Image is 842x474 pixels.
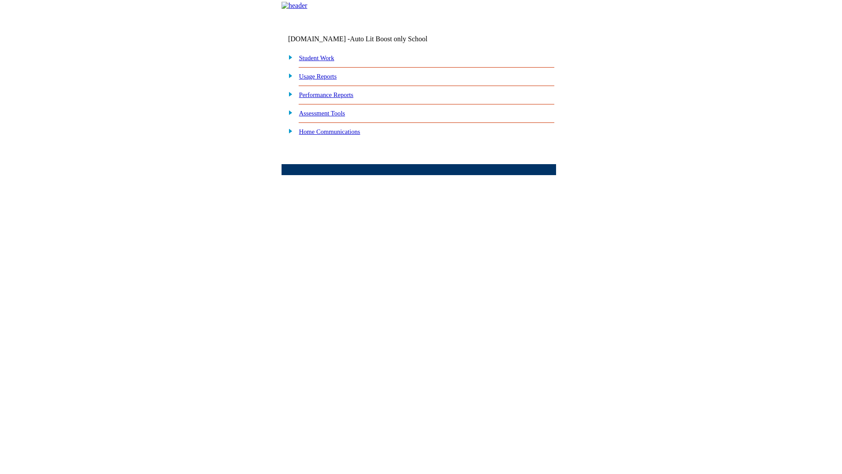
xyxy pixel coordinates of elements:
[299,110,345,117] a: Assessment Tools
[284,53,293,61] img: plus.gif
[350,35,428,43] nobr: Auto Lit Boost only School
[284,72,293,79] img: plus.gif
[284,90,293,98] img: plus.gif
[299,54,334,61] a: Student Work
[299,73,337,80] a: Usage Reports
[299,128,360,135] a: Home Communications
[299,91,353,98] a: Performance Reports
[288,35,450,43] td: [DOMAIN_NAME] -
[282,2,307,10] img: header
[284,127,293,135] img: plus.gif
[284,108,293,116] img: plus.gif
